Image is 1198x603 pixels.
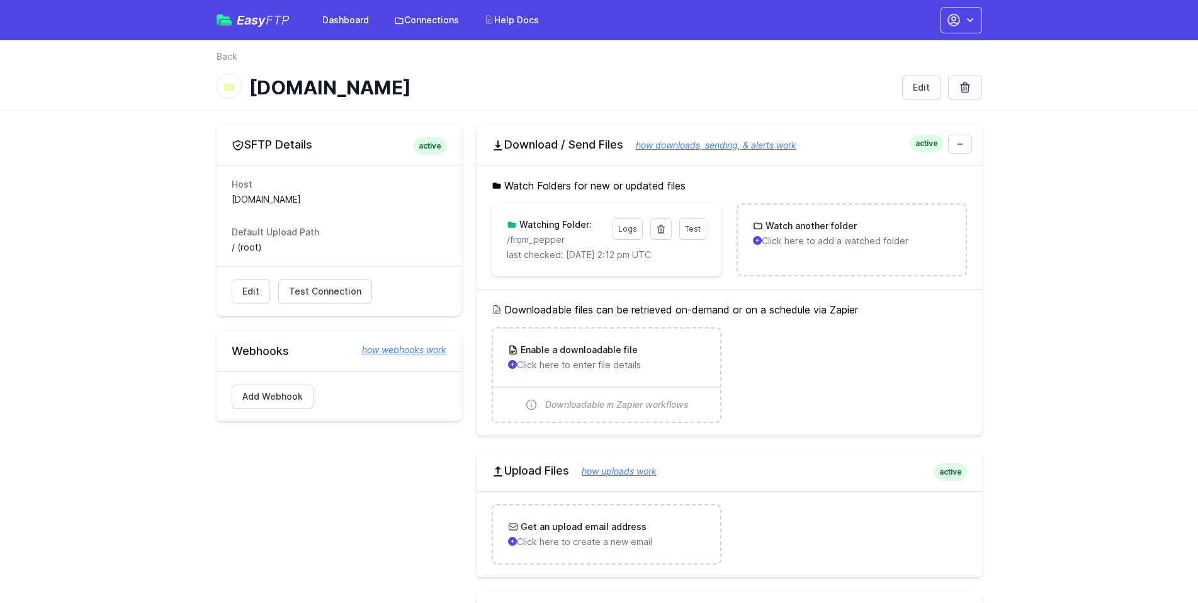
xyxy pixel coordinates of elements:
[518,521,647,533] h3: Get an upload email address
[679,218,706,240] a: Test
[266,13,290,28] span: FTP
[738,205,965,262] a: Watch another folder Click here to add a watched folder
[545,398,689,411] span: Downloadable in Zapier workflows
[685,224,701,234] span: Test
[910,135,943,152] span: active
[217,14,232,26] img: easyftp_logo.png
[217,50,982,70] nav: Breadcrumb
[232,193,446,206] dd: [DOMAIN_NAME]
[232,385,314,409] a: Add Webhook
[517,218,592,231] h3: Watching Folder:
[902,76,941,99] a: Edit
[569,466,657,476] a: how uploads work
[518,344,638,356] h3: Enable a downloadable file
[387,9,466,31] a: Connections
[315,9,376,31] a: Dashboard
[477,9,546,31] a: Help Docs
[232,226,446,239] dt: Default Upload Path
[414,137,446,155] span: active
[237,14,290,26] span: Easy
[289,285,361,298] span: Test Connection
[232,279,270,303] a: Edit
[217,50,237,63] a: Back
[492,463,967,478] h2: Upload Files
[232,137,446,152] h2: SFTP Details
[249,76,892,99] h1: [DOMAIN_NAME]
[507,249,706,261] p: last checked: [DATE] 2:12 pm UTC
[623,140,796,150] a: how downloads, sending, & alerts work
[493,329,720,422] a: Enable a downloadable file Click here to enter file details Downloadable in Zapier workflows
[934,463,967,481] span: active
[508,536,705,548] p: Click here to create a new email
[232,178,446,191] dt: Host
[278,279,372,303] a: Test Connection
[217,14,290,26] a: EasyFTP
[232,241,446,254] dd: / (root)
[492,137,967,152] h2: Download / Send Files
[493,505,720,563] a: Get an upload email address Click here to create a new email
[508,359,705,371] p: Click here to enter file details
[763,220,857,232] h3: Watch another folder
[753,235,950,247] p: Click here to add a watched folder
[507,234,605,246] p: /from_pepper
[492,302,967,317] h5: Downloadable files can be retrieved on-demand or on a schedule via Zapier
[232,344,446,359] h2: Webhooks
[492,178,967,193] h5: Watch Folders for new or updated files
[349,344,446,356] a: how webhooks work
[613,218,643,240] a: Logs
